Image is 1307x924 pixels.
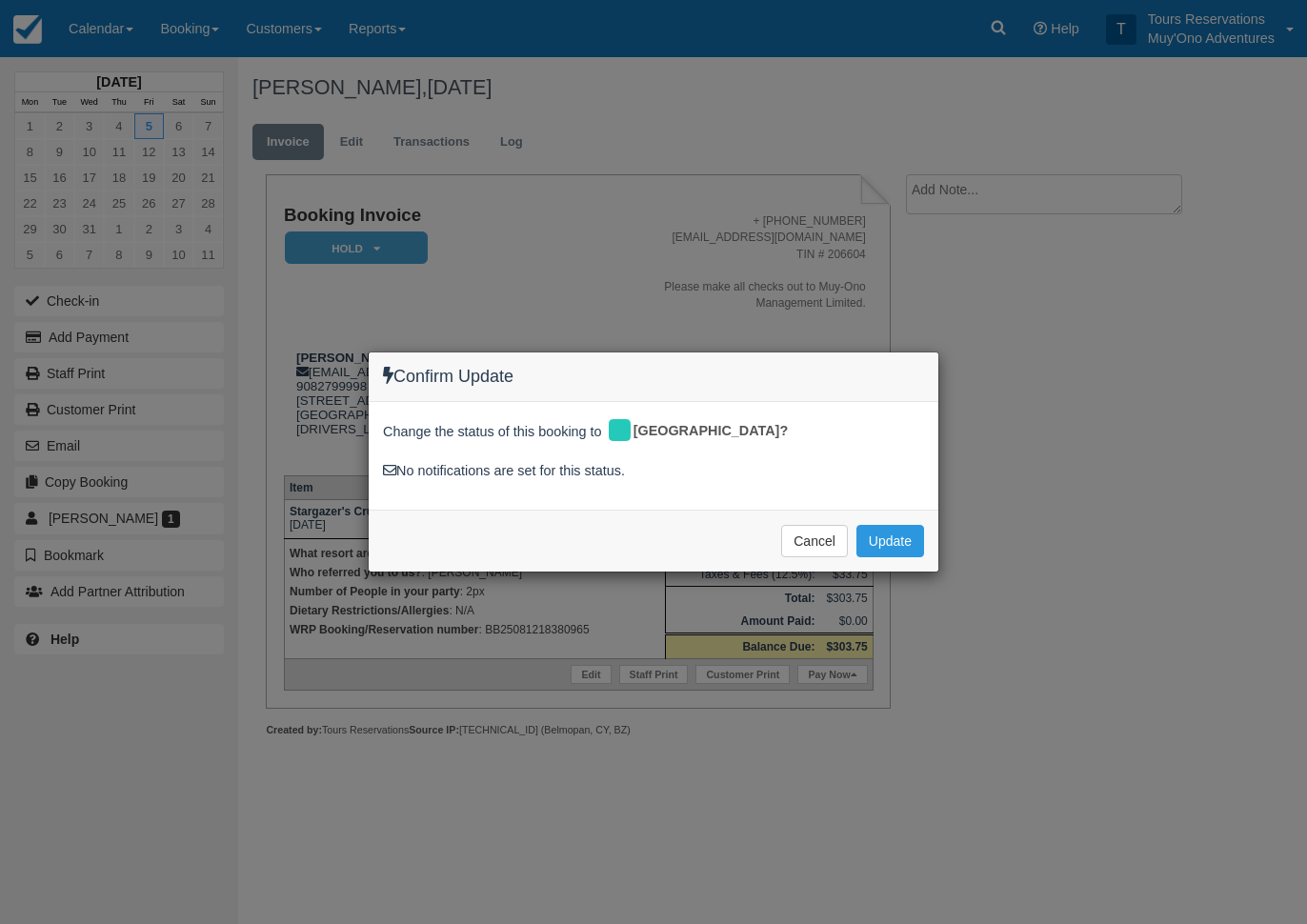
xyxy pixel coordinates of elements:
div: [GEOGRAPHIC_DATA]? [606,416,802,447]
button: Update [856,525,924,557]
button: Cancel [781,525,848,557]
h4: Confirm Update [383,367,924,387]
span: Change the status of this booking to [383,422,602,447]
div: No notifications are set for this status. [383,461,924,481]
